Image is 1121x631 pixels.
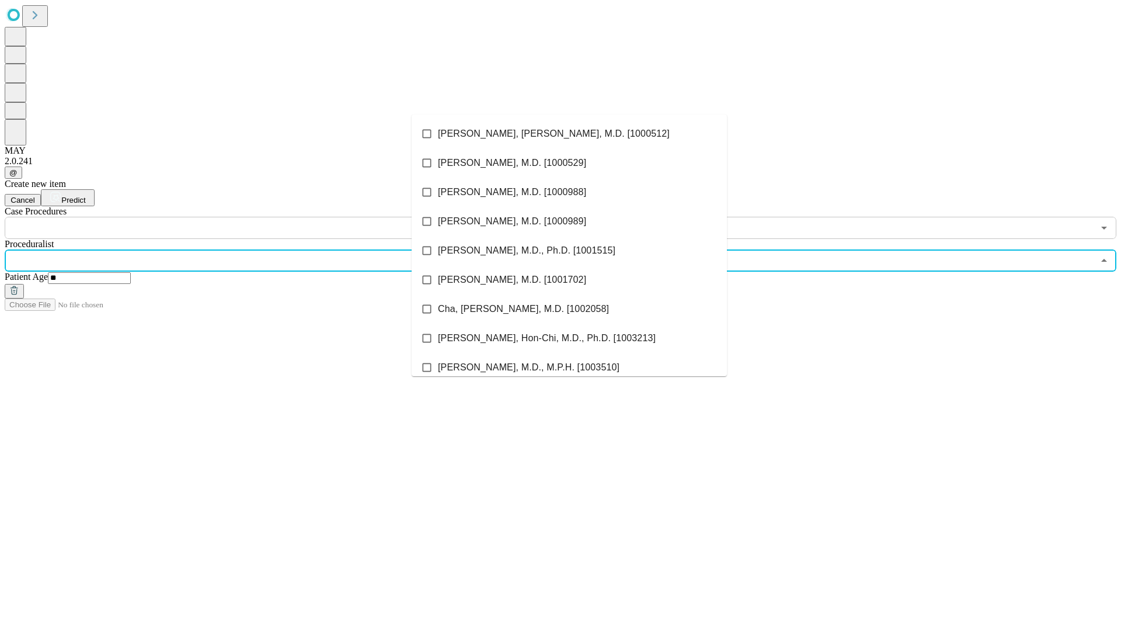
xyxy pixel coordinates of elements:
[438,331,656,345] span: [PERSON_NAME], Hon-Chi, M.D., Ph.D. [1003213]
[1096,252,1112,269] button: Close
[5,206,67,216] span: Scheduled Procedure
[438,302,609,316] span: Cha, [PERSON_NAME], M.D. [1002058]
[11,196,35,204] span: Cancel
[5,179,66,189] span: Create new item
[438,185,586,199] span: [PERSON_NAME], M.D. [1000988]
[438,244,615,258] span: [PERSON_NAME], M.D., Ph.D. [1001515]
[1096,220,1112,236] button: Open
[5,167,22,179] button: @
[438,273,586,287] span: [PERSON_NAME], M.D. [1001702]
[41,189,95,206] button: Predict
[61,196,85,204] span: Predict
[438,214,586,228] span: [PERSON_NAME], M.D. [1000989]
[438,360,619,375] span: [PERSON_NAME], M.D., M.P.H. [1003510]
[5,272,48,282] span: Patient Age
[438,127,670,141] span: [PERSON_NAME], [PERSON_NAME], M.D. [1000512]
[5,156,1116,167] div: 2.0.241
[5,194,41,206] button: Cancel
[9,168,18,177] span: @
[438,156,586,170] span: [PERSON_NAME], M.D. [1000529]
[5,145,1116,156] div: MAY
[5,239,54,249] span: Proceduralist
